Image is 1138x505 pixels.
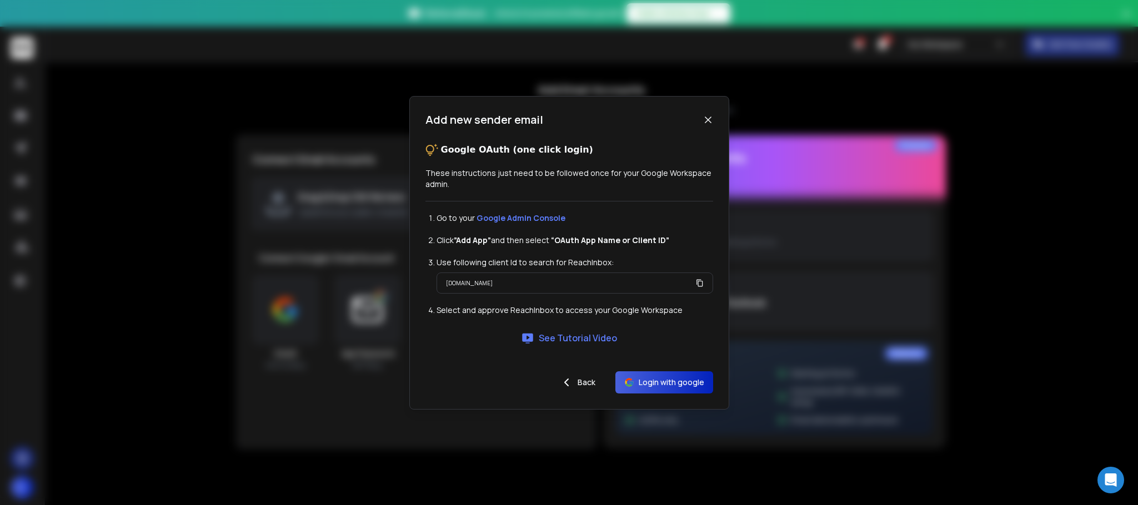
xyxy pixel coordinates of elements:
p: [DOMAIN_NAME] [446,277,493,289]
li: Select and approve ReachInbox to access your Google Workspace [437,305,713,316]
button: Login with google [615,371,713,393]
p: Google OAuth (one click login) [441,143,593,156]
li: Use following client Id to search for ReachInbox: [437,257,713,268]
p: These instructions just need to be followed once for your Google Workspace admin. [425,168,713,190]
img: tips [425,143,439,156]
strong: ”Add App” [454,235,491,245]
a: See Tutorial Video [521,331,617,345]
button: Back [551,371,604,393]
a: Google Admin Console [477,213,565,223]
strong: “OAuth App Name or Client ID” [551,235,669,245]
li: Go to your [437,213,713,224]
li: Click and then select [437,235,713,246]
div: Open Intercom Messenger [1097,467,1124,493]
h1: Add new sender email [425,112,543,128]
